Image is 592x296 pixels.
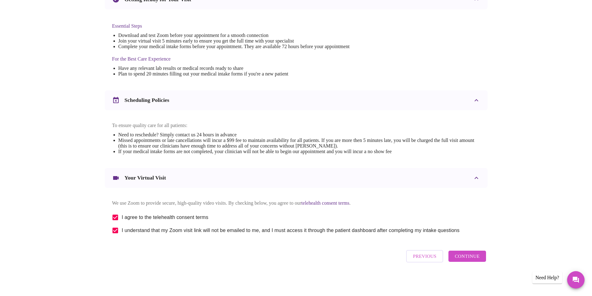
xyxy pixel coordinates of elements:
[118,66,350,71] li: Have any relevant lab results or medical records ready to share
[105,168,488,188] div: Your Virtual Visit
[118,138,480,149] li: Missed appointments or late cancellations will incur a $99 fee to maintain availability for all p...
[125,175,166,181] h3: Your Virtual Visit
[455,252,480,260] span: Continue
[301,200,350,206] a: telehealth consent terms
[125,97,169,103] h3: Scheduling Policies
[122,227,460,234] span: I understand that my Zoom visit link will not be emailed to me, and I must access it through the ...
[567,271,585,289] button: Messages
[118,38,350,44] li: Join your virtual visit 5 minutes early to ensure you get the full time with your specialist
[406,250,443,262] button: Previous
[112,123,480,128] p: To ensure quality care for all patients:
[532,272,562,284] div: Need Help?
[118,71,350,77] li: Plan to spend 20 minutes filling out your medical intake forms if you're a new patient
[118,44,350,49] li: Complete your medical intake forms before your appointment. They are available 72 hours before yo...
[112,56,350,62] h4: For the Best Care Experience
[413,252,436,260] span: Previous
[118,33,350,38] li: Download and test Zoom before your appointment for a smooth connection
[118,132,480,138] li: Need to reschedule? Simply contact us 24 hours in advance
[112,23,350,29] h4: Essential Steps
[448,251,486,262] button: Continue
[112,200,480,206] p: We use Zoom to provide secure, high-quality video visits. By checking below, you agree to our .
[118,149,480,154] li: If your medical intake forms are not completed, your clinician will not be able to begin our appo...
[122,214,209,221] span: I agree to the telehealth consent terms
[105,90,488,110] div: Scheduling Policies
